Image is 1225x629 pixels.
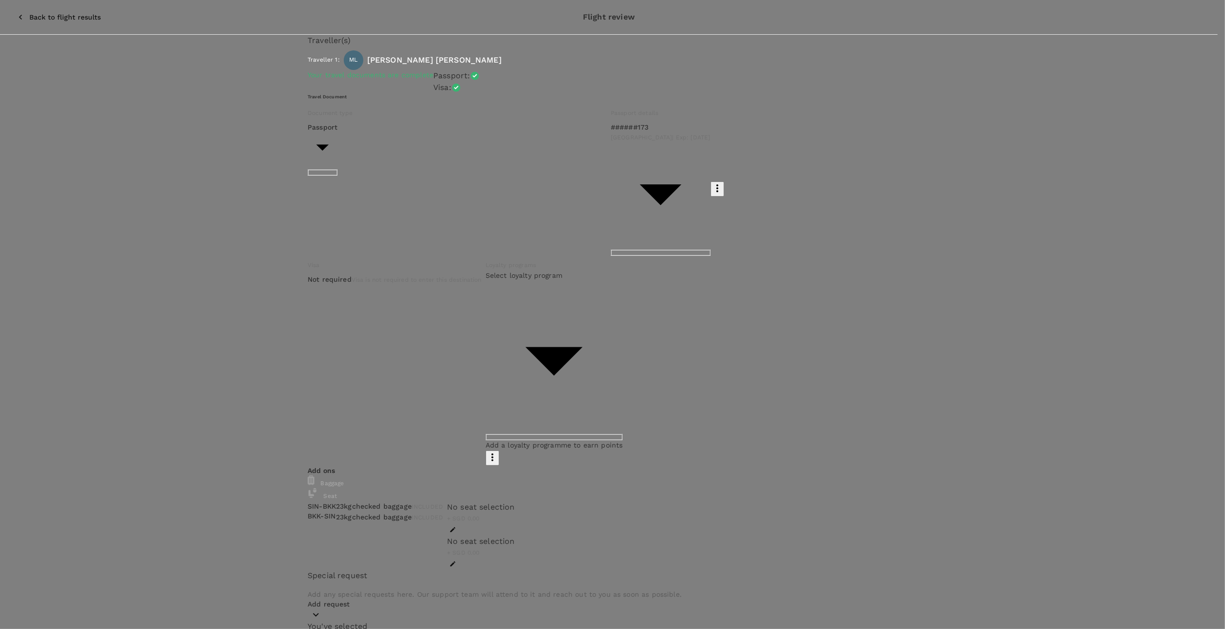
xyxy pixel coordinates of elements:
[367,54,502,66] p: [PERSON_NAME] [PERSON_NAME]
[447,536,515,547] div: No seat selection
[433,82,451,93] p: Visa :
[29,12,101,22] p: Back to flight results
[308,511,336,521] p: BKK - SIN
[308,466,910,475] p: Add ons
[308,262,320,269] span: Visa
[308,71,433,79] span: Your travel documents are complete
[349,55,357,65] span: ML
[308,93,910,100] h6: Travel Document
[308,475,910,489] div: Baggage
[447,549,480,556] span: + SGD 0.00
[412,514,443,521] span: INCLUDED
[308,599,910,609] p: Add request
[486,262,536,269] span: Loyalty programs
[352,276,482,283] span: Visa is not required to enter this destination
[308,35,910,46] p: Traveller(s)
[486,441,623,449] span: Add a loyalty programme to earn points
[486,270,623,280] p: Select loyalty program
[308,122,337,132] p: Passport
[583,11,635,23] p: Flight review
[336,513,412,521] span: 23kg checked baggage
[308,110,353,116] span: Document type
[308,589,910,599] p: Add any special requests here. Our support team will attend to it and reach out to you as soon as...
[447,501,515,513] div: No seat selection
[308,570,910,582] p: Special request
[412,503,443,510] span: INCLUDED
[336,502,412,510] span: 23kg checked baggage
[611,134,711,141] span: [GEOGRAPHIC_DATA] | Exp: [DATE]
[308,501,336,511] p: SIN - BKK
[447,515,480,522] span: + SGD 0.00
[308,475,314,485] img: baggage-icon
[308,488,317,498] img: baggage-icon
[611,110,658,116] span: Passport details
[308,274,352,284] p: Not required
[308,55,340,65] p: Traveller 1 :
[308,488,910,501] div: Seat
[433,70,470,82] p: Passport :
[611,122,711,132] p: ######173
